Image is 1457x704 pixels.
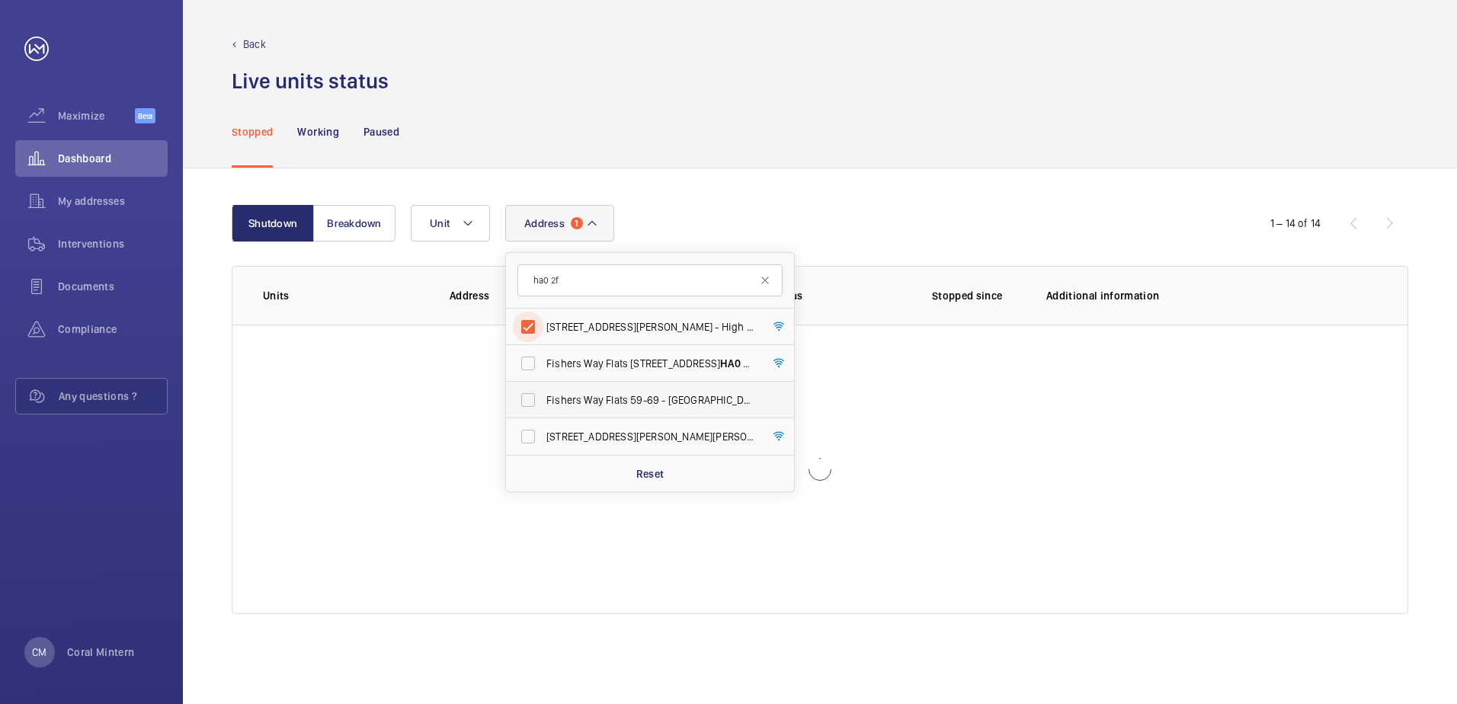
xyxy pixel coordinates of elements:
[58,194,168,209] span: My addresses
[571,217,583,229] span: 1
[243,37,266,52] p: Back
[1046,288,1377,303] p: Additional information
[932,288,1022,303] p: Stopped since
[232,67,389,95] h1: Live units status
[505,205,614,242] button: Address1
[58,108,135,123] span: Maximize
[58,151,168,166] span: Dashboard
[297,124,338,139] p: Working
[517,264,783,296] input: Search by address
[58,236,168,251] span: Interventions
[546,319,756,334] span: [STREET_ADDRESS][PERSON_NAME] - High Risk Building - [STREET_ADDRESS][PERSON_NAME] N
[67,645,135,660] p: Coral Mintern
[363,124,399,139] p: Paused
[546,429,756,444] span: [STREET_ADDRESS][PERSON_NAME][PERSON_NAME] W
[430,217,450,229] span: Unit
[232,205,314,242] button: Shutdown
[313,205,395,242] button: Breakdown
[546,356,756,371] span: Fishers Way Flats [STREET_ADDRESS] N
[32,645,46,660] p: CM
[450,288,666,303] p: Address
[59,389,167,404] span: Any questions ?
[720,357,741,370] span: HA0
[58,322,168,337] span: Compliance
[58,279,168,294] span: Documents
[232,124,273,139] p: Stopped
[411,205,490,242] button: Unit
[263,288,425,303] p: Units
[135,108,155,123] span: Beta
[636,466,664,482] p: Reset
[546,392,756,408] span: Fishers Way Flats 59-69 - [GEOGRAPHIC_DATA] N
[1270,216,1321,231] div: 1 – 14 of 14
[524,217,565,229] span: Address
